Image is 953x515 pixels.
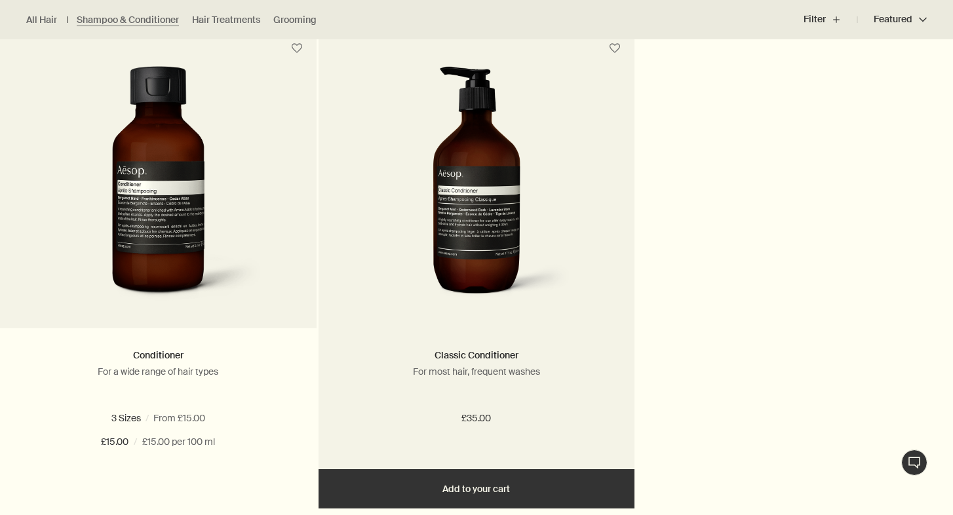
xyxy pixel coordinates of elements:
[319,469,635,508] button: Add to your cart - £35.00
[70,412,107,424] span: 100 mL
[192,14,260,26] a: Hair Treatments
[435,349,518,361] a: Classic Conditioner
[901,449,927,476] button: Live Assistance
[142,434,215,450] span: £15.00 per 100 ml
[197,412,254,424] span: 500mL refill
[338,366,615,377] p: For most hair, frequent washes
[26,14,57,26] a: All Hair
[379,66,575,309] img: Classic Conditioner with pump
[603,37,627,60] button: Save to cabinet
[132,412,172,424] span: 500 mL
[273,14,317,26] a: Grooming
[857,4,927,35] button: Featured
[20,366,297,377] p: For a wide range of hair types
[53,66,263,309] img: Conditioner in a small dark-brown bottle with a black flip-cap.
[77,14,179,26] a: Shampoo & Conditioner
[133,349,184,361] a: Conditioner
[461,411,491,427] span: £35.00
[101,434,128,450] span: £15.00
[134,434,137,450] span: /
[804,4,857,35] button: Filter
[285,37,309,60] button: Save to cabinet
[319,66,635,328] a: Classic Conditioner with pump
